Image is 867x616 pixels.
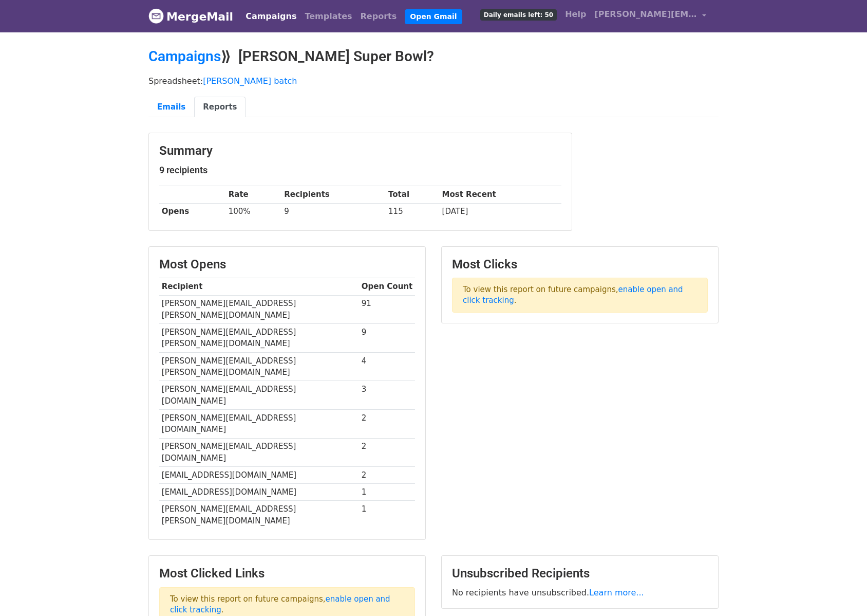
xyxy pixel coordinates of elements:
td: 115 [386,203,440,220]
th: Total [386,186,440,203]
a: Reports [356,6,401,27]
h3: Most Opens [159,257,415,272]
a: [PERSON_NAME] batch [203,76,297,86]
td: 91 [359,295,415,324]
td: [EMAIL_ADDRESS][DOMAIN_NAME] [159,484,359,501]
td: [PERSON_NAME][EMAIL_ADDRESS][DOMAIN_NAME] [159,381,359,410]
th: Opens [159,203,226,220]
td: 1 [359,501,415,529]
p: No recipients have unsubscribed. [452,587,708,598]
td: 9 [359,324,415,353]
a: Templates [300,6,356,27]
td: 4 [359,352,415,381]
a: Campaigns [148,48,221,65]
p: To view this report on future campaigns, . [452,278,708,313]
a: [PERSON_NAME][EMAIL_ADDRESS][DOMAIN_NAME] [590,4,710,28]
a: Campaigns [241,6,300,27]
td: 100% [226,203,281,220]
td: [PERSON_NAME][EMAIL_ADDRESS][DOMAIN_NAME] [159,409,359,438]
span: [PERSON_NAME][EMAIL_ADDRESS][DOMAIN_NAME] [594,8,697,21]
span: Daily emails left: 50 [480,9,557,21]
th: Recipient [159,278,359,295]
td: 1 [359,484,415,501]
td: [EMAIL_ADDRESS][DOMAIN_NAME] [159,467,359,484]
a: Learn more... [589,588,644,597]
a: Help [561,4,590,25]
th: Recipients [281,186,386,203]
a: Open Gmail [405,9,462,24]
td: [DATE] [440,203,561,220]
th: Most Recent [440,186,561,203]
h3: Most Clicked Links [159,566,415,581]
td: 2 [359,438,415,467]
h2: ⟫ [PERSON_NAME] Super Bowl? [148,48,719,65]
a: Emails [148,97,194,118]
td: 2 [359,409,415,438]
th: Open Count [359,278,415,295]
th: Rate [226,186,281,203]
td: [PERSON_NAME][EMAIL_ADDRESS][PERSON_NAME][DOMAIN_NAME] [159,352,359,381]
a: Daily emails left: 50 [476,4,561,25]
h5: 9 recipients [159,165,561,176]
a: MergeMail [148,6,233,27]
h3: Summary [159,143,561,158]
td: [PERSON_NAME][EMAIL_ADDRESS][DOMAIN_NAME] [159,438,359,467]
a: Reports [194,97,246,118]
h3: Unsubscribed Recipients [452,566,708,581]
td: 3 [359,381,415,410]
td: [PERSON_NAME][EMAIL_ADDRESS][PERSON_NAME][DOMAIN_NAME] [159,324,359,353]
td: 9 [281,203,386,220]
a: enable open and click tracking [170,594,390,614]
a: enable open and click tracking [463,285,683,305]
img: MergeMail logo [148,8,164,24]
p: Spreadsheet: [148,76,719,86]
td: [PERSON_NAME][EMAIL_ADDRESS][PERSON_NAME][DOMAIN_NAME] [159,501,359,529]
td: 2 [359,467,415,484]
td: [PERSON_NAME][EMAIL_ADDRESS][PERSON_NAME][DOMAIN_NAME] [159,295,359,324]
h3: Most Clicks [452,257,708,272]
